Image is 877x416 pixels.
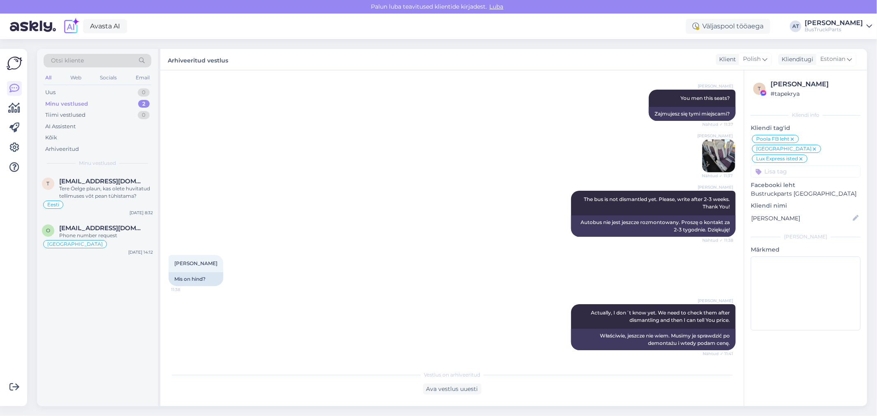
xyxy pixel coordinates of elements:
div: Właściwie, jeszcze nie wiem. Musimy je sprawdzić po demontażu i wtedy podam cenę. [571,329,736,350]
div: Kõik [45,134,57,142]
div: Klienditugi [778,55,813,64]
div: Mis on hind? [169,272,223,286]
div: Phone number request [59,232,153,239]
p: Facebooki leht [751,181,861,190]
div: AI Assistent [45,122,76,131]
span: Estonian [820,55,845,64]
div: Uus [45,88,56,97]
div: Ava vestlus uuesti [423,384,481,395]
span: [PERSON_NAME] [698,184,733,190]
label: Arhiveeritud vestlus [168,54,228,65]
span: 11:38 [171,287,202,293]
div: Minu vestlused [45,100,88,108]
a: Avasta AI [83,19,127,33]
div: Socials [98,72,118,83]
span: Actually, I don´t know yet. We need to check them after dismantling and then I can tell You price. [591,310,731,323]
span: [PERSON_NAME] [698,83,733,89]
div: BusTruckParts [805,26,863,33]
span: Nähtud ✓ 11:41 [702,351,733,357]
span: Lux Express isted [756,156,798,161]
span: Otsi kliente [51,56,84,65]
span: [GEOGRAPHIC_DATA] [756,146,812,151]
span: Luba [487,3,506,10]
span: Poola FB leht [756,136,789,141]
div: Tiimi vestlused [45,111,86,119]
span: Eesti [47,202,59,207]
span: toomas.alekors@autosoit.ee [59,178,145,185]
div: Klient [716,55,736,64]
p: Kliendi nimi [751,201,861,210]
div: Arhiveeritud [45,145,79,153]
div: 0 [138,88,150,97]
p: Kliendi tag'id [751,124,861,132]
p: Märkmed [751,245,861,254]
div: Web [69,72,83,83]
div: Tere Öelge plaun, kas olete huvitatud tellimuses võt pean tühistama? [59,185,153,200]
div: [PERSON_NAME] [771,79,858,89]
img: explore-ai [62,18,80,35]
span: t [47,180,50,187]
span: Polish [743,55,761,64]
p: Bustruckparts [GEOGRAPHIC_DATA] [751,190,861,198]
span: t [758,86,761,92]
div: [DATE] 8:32 [130,210,153,216]
div: [DATE] 14:12 [128,249,153,255]
span: You men this seats? [680,95,730,101]
a: [PERSON_NAME]BusTruckParts [805,20,872,33]
img: Attachment [702,139,735,172]
div: [PERSON_NAME] [805,20,863,26]
div: All [44,72,53,83]
div: Väljaspool tööaega [686,19,770,34]
span: [PERSON_NAME] [698,298,733,304]
div: 0 [138,111,150,119]
div: Autobus nie jest jeszcze rozmontowany. Proszę o kontakt za 2-3 tygodnie. Dziękuję! [571,215,736,237]
div: [PERSON_NAME] [751,233,861,240]
span: Nähtud ✓ 11:37 [702,121,733,127]
span: Nähtud ✓ 11:38 [702,237,733,243]
span: O [46,227,50,233]
span: Minu vestlused [79,159,116,167]
span: The bus is not dismantled yet. Please, write after 2-3 weeks. Thank You! [584,196,731,210]
div: Zajmujesz się tymi miejscami? [649,107,736,121]
img: Askly Logo [7,55,22,71]
input: Lisa tag [751,165,861,178]
span: Vestlus on arhiveeritud [424,371,480,379]
div: 2 [138,100,150,108]
span: [GEOGRAPHIC_DATA] [47,242,103,247]
span: [PERSON_NAME] [174,260,218,266]
div: # tapekrya [771,89,858,98]
div: Kliendi info [751,111,861,119]
span: [PERSON_NAME] [697,133,733,139]
input: Lisa nimi [751,214,851,223]
span: Nähtud ✓ 11:37 [702,173,733,179]
div: AT [790,21,801,32]
span: Officina2@datrading.it [59,224,145,232]
div: Email [134,72,151,83]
